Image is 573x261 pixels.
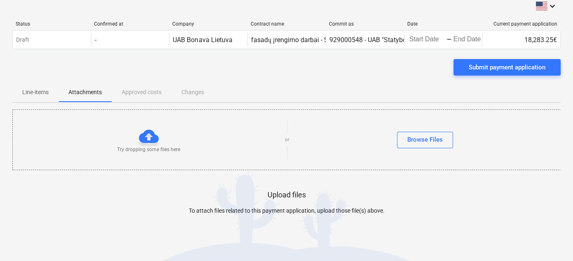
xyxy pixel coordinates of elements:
[68,88,102,97] p: Attachments
[453,59,561,76] button: Submit payment application
[12,109,561,170] div: Try dropping some files hereorBrowse Files
[95,36,96,44] div: -
[329,21,401,27] div: Commit as
[150,206,424,215] p: To attach files related to this payment application, upload those file(s) above.
[117,146,180,153] p: Try dropping some files here
[469,62,545,73] div: Submit payment application
[16,36,29,44] p: Draft
[251,21,322,27] div: Contract name
[268,190,306,200] p: Upload files
[452,34,491,45] input: End Date
[446,37,452,42] div: -
[397,132,453,148] button: Browse Files
[22,88,49,97] p: Line-items
[172,21,244,27] div: Company
[407,21,479,27] div: Date
[285,136,289,143] p: or
[407,134,443,145] div: Browse Files
[94,21,166,27] div: Confirmed at
[408,34,446,45] input: Start Date
[547,1,557,11] i: keyboard_arrow_down
[482,33,560,46] div: 18,283.25€
[16,21,87,27] div: Status
[173,36,232,44] div: UAB Bonava Lietuva
[486,21,557,27] div: Current payment application
[329,36,427,44] div: 929000548 - UAB "Statybos plius"
[251,36,416,44] div: fasadų įrengimo darbai - Statybos plius FG-20241022-01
